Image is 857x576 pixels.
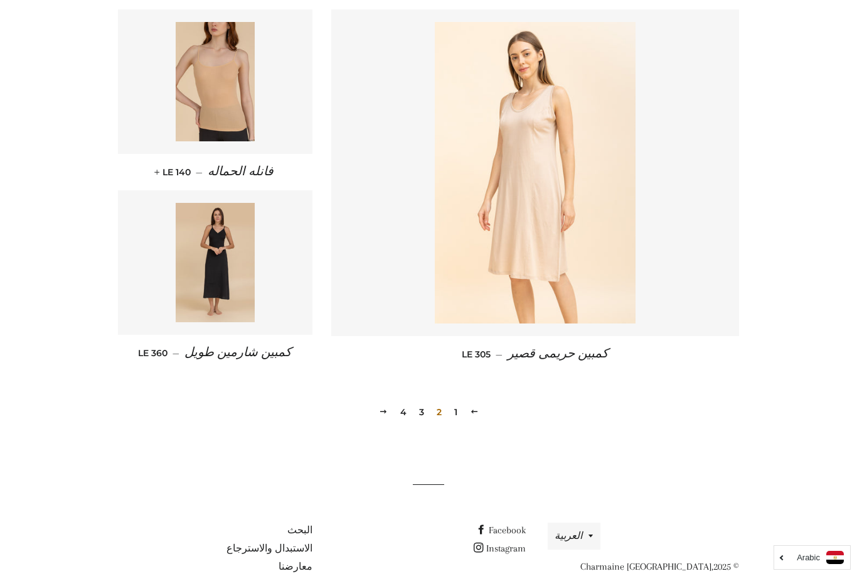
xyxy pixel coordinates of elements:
span: LE 360 [138,347,168,359]
a: Charmaine [GEOGRAPHIC_DATA] [580,561,711,572]
a: كمبين شارمين طويل — LE 360 [118,335,312,371]
a: 1 [449,403,462,421]
a: 3 [414,403,429,421]
a: Instagram [474,543,526,554]
button: العربية [548,523,600,550]
span: 2 [432,403,447,421]
span: — [496,349,503,360]
span: فانله الحماله [208,165,274,178]
a: معارضنا [279,561,312,572]
a: الاستبدال والاسترجاع [226,543,312,554]
span: LE 305 [462,349,491,360]
a: فانله الحماله — LE 140 [118,154,312,190]
a: 4 [395,403,412,421]
a: Arabic [780,551,844,564]
a: كمبين حريمى قصير — LE 305 [331,336,739,372]
a: البحث [287,524,312,536]
span: — [196,166,203,178]
span: LE 140 [157,166,191,178]
span: — [173,347,179,359]
span: كمبين حريمى قصير [508,347,609,361]
i: Arabic [797,553,820,562]
span: كمبين شارمين طويل [184,345,292,359]
a: Facebook [476,524,526,536]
